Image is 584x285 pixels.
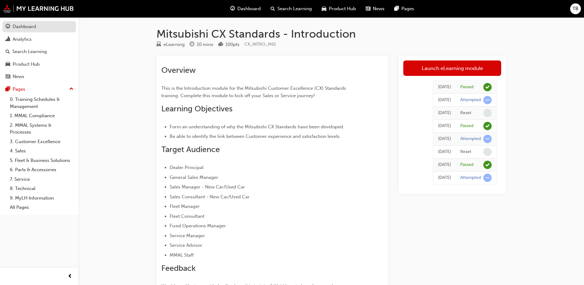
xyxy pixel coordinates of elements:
[460,97,481,103] div: Attempted
[7,165,76,175] a: 6. Parts & Accessories
[161,263,195,273] span: Feedback
[317,2,361,15] a: car-iconProduct Hub
[170,233,205,238] span: Service Manager
[438,161,451,168] div: Sat Oct 21 2023 14:20:13 GMT+1100 (Australian Eastern Daylight Time)
[244,42,276,47] span: Learning resource code
[438,122,451,130] div: Fri Sep 05 2025 14:17:29 GMT+1000 (Australian Eastern Standard Time)
[403,60,501,76] a: Launch eLearning module
[156,41,185,48] div: Type
[7,203,76,212] a: All Pages
[218,42,223,47] span: podium-icon
[438,174,451,181] div: Sat Oct 21 2023 09:53:59 GMT+1100 (Australian Eastern Daylight Time)
[438,148,451,155] div: Fri Sep 05 2025 14:10:13 GMT+1000 (Australian Eastern Standard Time)
[7,137,76,147] a: 3. Customer Excellence
[170,194,250,200] span: Sales Consultant - New Car/Used Car
[277,5,312,12] span: Search Learning
[2,84,76,95] button: Pages
[170,242,202,248] span: Service Advisor
[170,223,226,229] span: Fixed Operations Manager
[161,85,347,98] span: This is the Introduction module for the Mitsubishi Customer Excellence (CX) Standards training. C...
[6,87,10,92] span: pages-icon
[2,21,76,32] a: Dashboard
[460,136,481,142] div: Attempted
[7,175,76,184] a: 7. Service
[2,20,76,84] button: DashboardAnalyticsSearch LearningProduct HubNews
[7,111,76,121] a: 1. MMAL Compliance
[13,36,32,43] div: Analytics
[438,109,451,117] div: Fri Sep 05 2025 15:28:51 GMT+1000 (Australian Eastern Standard Time)
[2,71,76,82] a: News
[225,2,266,15] a: guage-iconDashboard
[170,252,194,258] span: MMAL Staff
[156,42,161,47] span: learningResourceType_ELEARNING-icon
[483,83,492,91] span: learningRecordVerb_PASS-icon
[483,122,492,130] span: learningRecordVerb_PASS-icon
[483,135,492,143] span: learningRecordVerb_ATTEMPT-icon
[2,59,76,70] a: Product Hub
[7,121,76,137] a: 2. MMAL Systems & Processes
[6,62,10,67] span: car-icon
[483,96,492,104] span: learningRecordVerb_ATTEMPT-icon
[161,104,232,114] span: Learning Objectives
[170,124,344,130] span: Form an understanding of why the Mitsubishi CX Standards have been developed.
[163,41,185,48] div: eLearning
[483,148,492,156] span: learningRecordVerb_NONE-icon
[170,175,218,180] span: General Sales Manager
[266,2,317,15] a: search-iconSearch Learning
[197,41,213,48] div: 10 mins
[460,175,481,181] div: Attempted
[225,41,240,48] div: 100 pts
[156,27,506,41] h1: Mitsubishi CX Standards - Introduction
[460,149,471,155] div: Reset
[190,42,194,47] span: clock-icon
[170,134,341,139] span: Be able to identify the link between Customer experience and satisfaction levels.
[438,84,451,91] div: Fri Sep 05 2025 15:35:45 GMT+1000 (Australian Eastern Standard Time)
[218,41,240,48] div: Points
[3,5,74,13] img: mmal
[271,5,275,13] span: search-icon
[460,110,471,116] div: Reset
[68,273,72,280] span: prev-icon
[329,5,356,12] span: Product Hub
[6,24,10,30] span: guage-icon
[7,193,76,203] a: 9. MyLH Information
[190,41,213,48] div: Duration
[7,95,76,111] a: 0. Training Schedules & Management
[13,73,24,80] div: News
[6,37,10,42] span: chart-icon
[2,46,76,57] a: Search Learning
[483,109,492,117] span: learningRecordVerb_NONE-icon
[401,5,414,12] span: Pages
[13,61,40,68] div: Product Hub
[237,5,261,12] span: Dashboard
[361,2,389,15] a: news-iconNews
[7,146,76,156] a: 4. Sales
[7,184,76,193] a: 8. Technical
[161,145,220,154] span: Target Audience
[12,48,47,55] div: Search Learning
[483,161,492,169] span: learningRecordVerb_PASS-icon
[170,213,204,219] span: Fleet Consultant
[373,5,385,12] span: News
[460,84,473,90] div: Passed
[230,5,235,13] span: guage-icon
[161,65,196,75] span: Overview
[573,5,578,12] span: TB
[438,135,451,142] div: Fri Sep 05 2025 14:10:16 GMT+1000 (Australian Eastern Standard Time)
[6,74,10,80] span: news-icon
[170,165,203,170] span: Dealer Principal
[460,123,473,129] div: Passed
[460,162,473,168] div: Passed
[394,5,399,13] span: pages-icon
[69,85,74,93] span: up-icon
[2,34,76,45] a: Analytics
[13,86,25,93] div: Pages
[170,204,200,209] span: Fleet Manager
[483,174,492,182] span: learningRecordVerb_ATTEMPT-icon
[6,49,10,55] span: search-icon
[7,156,76,165] a: 5. Fleet & Business Solutions
[570,3,581,14] button: TB
[438,97,451,104] div: Fri Sep 05 2025 15:28:53 GMT+1000 (Australian Eastern Standard Time)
